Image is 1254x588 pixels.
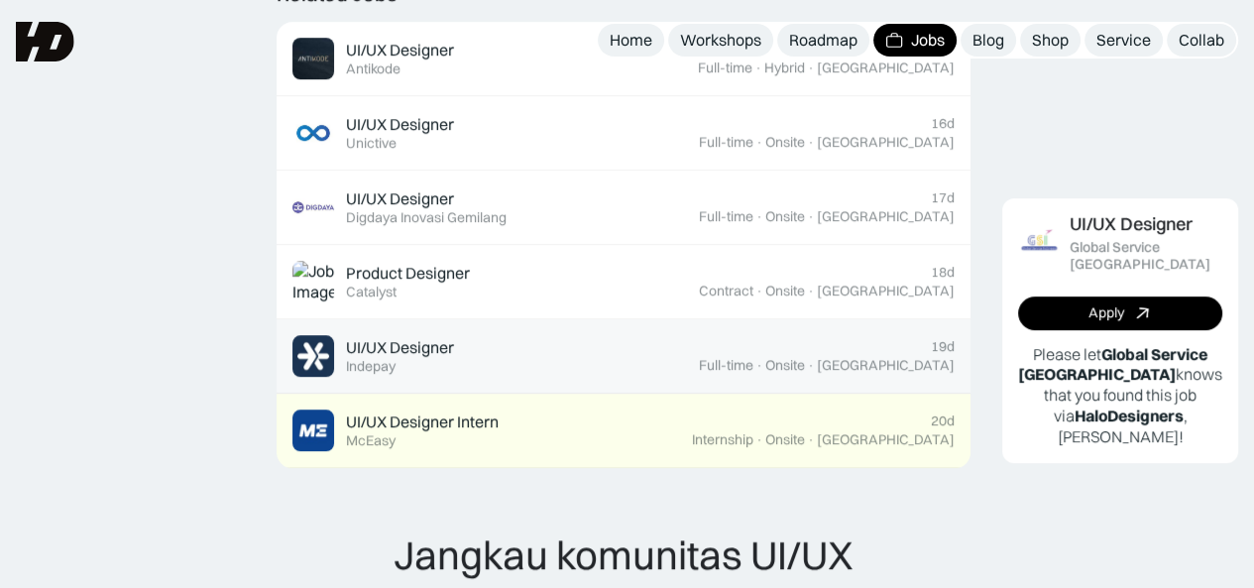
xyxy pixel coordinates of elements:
div: Catalyst [346,284,397,300]
div: · [807,357,815,374]
div: [GEOGRAPHIC_DATA] [817,283,955,299]
b: Global Service [GEOGRAPHIC_DATA] [1018,343,1207,384]
img: Job Image [292,186,334,228]
div: Apply [1088,304,1124,321]
div: Full-time [699,357,753,374]
a: Apply [1018,295,1222,329]
div: · [807,134,815,151]
img: Job Image [292,38,334,79]
div: · [755,208,763,225]
div: Onsite [765,357,805,374]
a: Job ImageUI/UX Designer InternMcEasy20dInternship·Onsite·[GEOGRAPHIC_DATA] [277,394,970,468]
div: Jobs [911,30,945,51]
div: Workshops [680,30,761,51]
div: 18d [931,264,955,281]
a: Shop [1020,24,1081,57]
a: Job ImageUI/UX DesignerIndepay19dFull-time·Onsite·[GEOGRAPHIC_DATA] [277,319,970,394]
div: 16d [931,115,955,132]
div: Onsite [765,431,805,448]
b: HaloDesigners [1075,406,1184,425]
div: Antikode [346,60,400,77]
div: Full-time [699,208,753,225]
div: · [807,431,815,448]
div: UI/UX Designer [346,337,454,358]
img: Job Image [292,410,334,451]
div: Internship [692,431,753,448]
div: Service [1096,30,1151,51]
div: · [755,357,763,374]
div: · [807,283,815,299]
div: UI/UX Designer [346,40,454,60]
div: · [807,59,815,76]
a: Workshops [668,24,773,57]
img: Job Image [292,112,334,154]
div: Hybrid [764,59,805,76]
div: Roadmap [789,30,857,51]
div: Onsite [765,208,805,225]
img: Job Image [292,335,334,377]
div: Shop [1032,30,1069,51]
a: Job ImageUI/UX DesignerDigdaya Inovasi Gemilang17dFull-time·Onsite·[GEOGRAPHIC_DATA] [277,171,970,245]
img: Job Image [292,261,334,302]
div: Full-time [699,134,753,151]
div: · [755,283,763,299]
div: Full-time [698,59,752,76]
div: · [807,208,815,225]
div: · [754,59,762,76]
div: UI/UX Designer [346,114,454,135]
a: Job ImageUI/UX DesignerAntikode15dFull-time·Hybrid·[GEOGRAPHIC_DATA] [277,22,970,96]
div: UI/UX Designer Intern [346,412,499,432]
div: Collab [1179,30,1224,51]
p: Please let knows that you found this job via , [PERSON_NAME]! [1018,343,1222,446]
div: · [755,134,763,151]
div: McEasy [346,432,396,449]
div: Product Designer [346,263,470,284]
div: Global Service [GEOGRAPHIC_DATA] [1070,239,1222,273]
a: Job ImageUI/UX DesignerUnictive16dFull-time·Onsite·[GEOGRAPHIC_DATA] [277,96,970,171]
a: Service [1084,24,1163,57]
div: 20d [931,412,955,429]
div: Blog [972,30,1004,51]
a: Jobs [873,24,957,57]
div: [GEOGRAPHIC_DATA] [817,208,955,225]
div: [GEOGRAPHIC_DATA] [817,431,955,448]
div: Digdaya Inovasi Gemilang [346,209,507,226]
div: Onsite [765,283,805,299]
a: Roadmap [777,24,869,57]
div: · [755,431,763,448]
div: 17d [931,189,955,206]
div: Contract [699,283,753,299]
div: Onsite [765,134,805,151]
a: Job ImageProduct DesignerCatalyst18dContract·Onsite·[GEOGRAPHIC_DATA] [277,245,970,319]
img: Job Image [1018,222,1060,264]
div: Unictive [346,135,397,152]
div: 19d [931,338,955,355]
div: Home [610,30,652,51]
div: UI/UX Designer [1070,214,1193,235]
a: Blog [961,24,1016,57]
div: Indepay [346,358,396,375]
div: [GEOGRAPHIC_DATA] [817,134,955,151]
div: [GEOGRAPHIC_DATA] [817,59,955,76]
div: [GEOGRAPHIC_DATA] [817,357,955,374]
a: Collab [1167,24,1236,57]
div: UI/UX Designer [346,188,454,209]
a: Home [598,24,664,57]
